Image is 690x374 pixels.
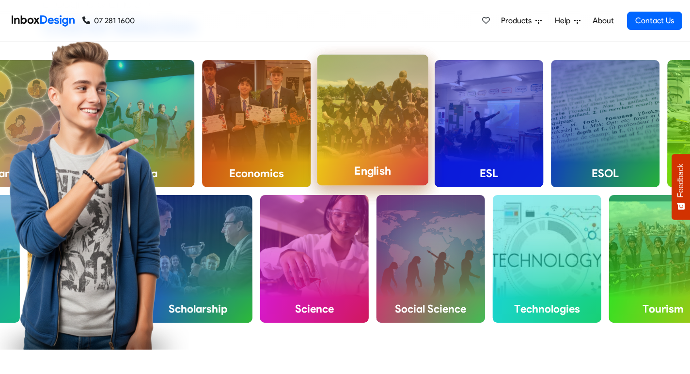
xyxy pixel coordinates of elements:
span: Help [555,15,574,27]
span: Products [501,15,535,27]
a: Contact Us [627,12,682,30]
h4: ESOL [551,159,659,187]
h4: Social Science [376,295,485,323]
h4: Science [260,295,369,323]
h4: Economics [202,159,311,187]
span: Feedback [676,164,685,197]
a: Products [497,11,546,30]
h4: Drama [86,159,194,187]
h4: English [317,156,428,185]
button: Feedback - Show survey [672,154,690,220]
a: Help [551,11,584,30]
h4: ESL [435,159,543,187]
h4: Scholarship [144,295,252,323]
a: 07 281 1600 [82,15,135,27]
a: About [590,11,616,30]
h4: Technologies [493,295,601,323]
